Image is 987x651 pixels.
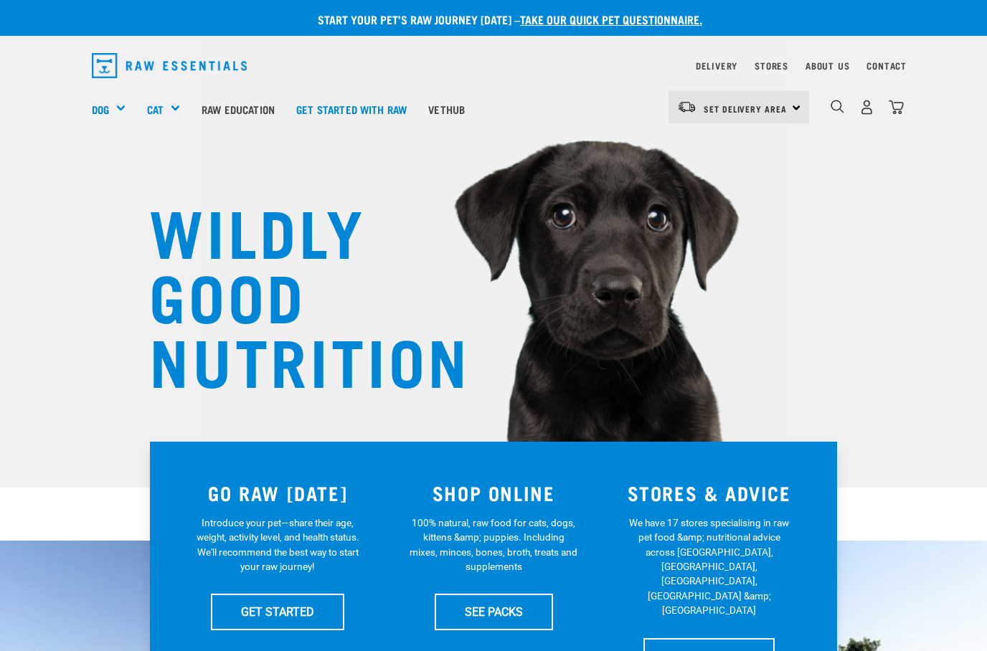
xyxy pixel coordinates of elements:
a: Vethub [417,80,476,138]
a: GET STARTED [211,594,344,629]
h1: WILDLY GOOD NUTRITION [149,197,436,391]
a: SEE PACKS [435,594,553,629]
p: 100% natural, raw food for cats, dogs, kittens &amp; puppies. Including mixes, minces, bones, bro... [410,515,578,574]
span: Set Delivery Area [704,106,787,111]
h3: GO RAW [DATE] [179,482,377,504]
img: home-icon-1@2x.png [831,100,844,113]
img: home-icon@2x.png [889,100,904,115]
a: About Us [806,63,849,68]
a: Get started with Raw [285,80,417,138]
nav: dropdown navigation [80,47,907,84]
a: take our quick pet questionnaire. [520,16,702,22]
h3: STORES & ADVICE [610,482,808,504]
a: Dog [92,101,109,118]
img: user.png [859,100,874,115]
a: Delivery [696,63,737,68]
img: Raw Essentials Logo [92,53,247,78]
h3: SHOP ONLINE [395,482,593,504]
p: We have 17 stores specialising in raw pet food &amp; nutritional advice across [GEOGRAPHIC_DATA],... [625,515,793,618]
p: Introduce your pet—share their age, weight, activity level, and health status. We'll recommend th... [194,515,362,574]
a: Contact [866,63,907,68]
img: van-moving.png [677,100,696,113]
a: Raw Education [191,80,285,138]
a: Cat [147,101,164,118]
a: Stores [755,63,788,68]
